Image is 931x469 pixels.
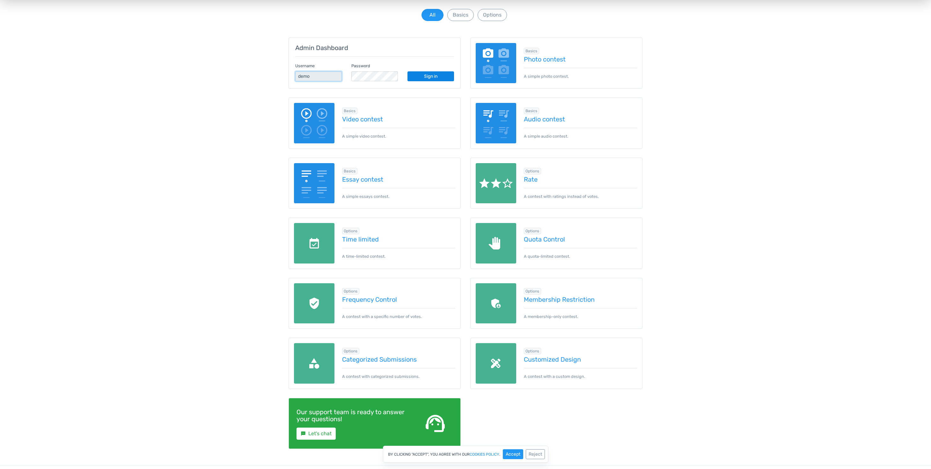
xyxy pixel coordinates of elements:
[524,56,637,63] a: Photo contest
[524,356,637,363] a: Customized Design
[524,368,637,379] p: A contest with a custom design.
[342,308,456,320] p: A contest with a specific number of votes.
[524,108,539,114] span: Browse all in Basics
[524,116,637,123] a: Audio contest
[524,236,637,243] a: Quota Control
[524,288,541,294] span: Browse all in Options
[524,248,637,259] p: A quota-limited contest.
[295,63,315,69] label: Username
[524,176,637,183] a: Rate
[351,63,370,69] label: Password
[342,116,456,123] a: Video contest
[383,446,548,463] div: By clicking "Accept", you agree with our .
[294,343,334,384] img: categories.png.webp
[342,108,358,114] span: Browse all in Basics
[295,44,454,51] h5: Admin Dashboard
[526,449,545,459] button: Reject
[301,431,306,436] small: sms
[524,308,637,320] p: A membership-only contest.
[342,176,456,183] a: Essay contest
[342,236,456,243] a: Time limited
[447,9,474,21] button: Basics
[476,103,516,143] img: audio-poll.png.webp
[342,368,456,379] p: A contest with categorized submissions.
[342,228,360,234] span: Browse all in Options
[342,168,358,174] span: Browse all in Basics
[342,248,456,259] p: A time-limited contest.
[524,128,637,139] p: A simple audio contest.
[503,449,523,459] button: Accept
[476,343,516,384] img: custom-design.png.webp
[294,283,334,324] img: recaptcha.png.webp
[524,348,541,354] span: Browse all in Options
[524,48,539,54] span: Browse all in Basics
[524,296,637,303] a: Membership Restriction
[476,163,516,204] img: rate.png.webp
[294,223,334,263] img: date-limited.png.webp
[294,103,334,143] img: video-poll.png.webp
[297,428,336,440] a: smsLet's chat
[476,283,516,324] img: members-only.png.webp
[470,452,499,456] a: cookies policy
[476,223,516,263] img: quota-limited.png.webp
[342,188,456,199] p: A simple essays contest.
[294,163,334,204] img: essay-contest.png.webp
[342,128,456,139] p: A simple video contest.
[524,188,637,199] p: A contest with ratings instead of votes.
[342,288,360,294] span: Browse all in Options
[476,43,516,83] img: image-poll.png.webp
[424,412,447,435] span: support_agent
[407,71,454,81] a: Sign in
[524,168,541,174] span: Browse all in Options
[297,408,407,422] h4: Our support team is ready to answer your questions!
[342,356,456,363] a: Categorized Submissions
[478,9,507,21] button: Options
[342,348,360,354] span: Browse all in Options
[524,68,637,79] p: A simple photo contest.
[342,296,456,303] a: Frequency Control
[524,228,541,234] span: Browse all in Options
[422,9,444,21] button: All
